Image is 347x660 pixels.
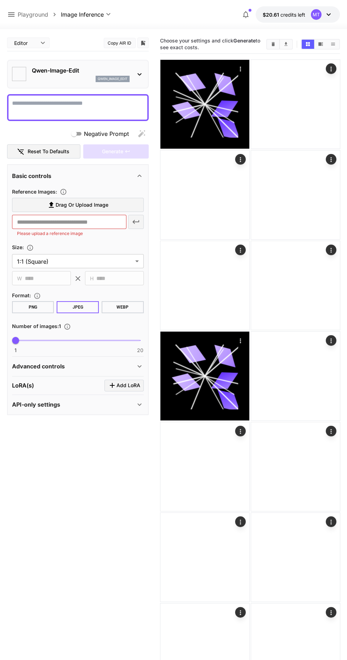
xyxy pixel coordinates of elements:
[302,40,314,49] button: Show images in grid view
[235,63,245,74] div: Actions
[104,38,136,48] button: Copy AIR ID
[24,244,36,251] button: Adjust the dimensions of the generated image by specifying its width and height in pixels, or sel...
[116,381,140,390] span: Add LoRA
[235,335,245,346] div: Actions
[12,381,34,390] p: LoRA(s)
[18,10,48,19] a: Playground
[17,257,132,266] span: 1:1 (Square)
[57,301,99,313] button: JPEG
[325,245,336,255] div: Actions
[266,39,293,50] div: Clear ImagesDownload All
[12,189,57,195] span: Reference Images :
[140,39,146,47] button: Add to library
[12,358,144,375] div: Advanced controls
[57,188,70,195] button: Upload a reference image to guide the result. This is needed for Image-to-Image or Inpainting. Su...
[327,40,339,49] button: Show images in list view
[15,347,17,354] span: 1
[14,39,36,47] span: Editor
[12,400,60,409] p: API-only settings
[325,335,336,346] div: Actions
[325,426,336,436] div: Actions
[12,323,61,329] span: Number of images : 1
[17,230,121,237] p: Please upload a reference image
[90,274,93,282] span: H
[301,39,340,50] div: Show images in grid viewShow images in video viewShow images in list view
[104,380,144,391] button: Click to add LoRA
[98,76,127,81] p: qwen_image_edit
[325,607,336,618] div: Actions
[84,130,129,138] span: Negative Prompt
[12,198,144,212] label: Drag or upload image
[12,172,51,180] p: Basic controls
[83,144,148,159] div: Please upload a reference image
[235,426,245,436] div: Actions
[235,154,245,165] div: Actions
[31,292,44,299] button: Choose the file format for the output image.
[160,38,260,50] span: Choose your settings and click to see exact costs.
[12,396,144,413] div: API-only settings
[314,40,327,49] button: Show images in video view
[61,10,104,19] span: Image Inference
[7,144,81,159] button: Reset to defaults
[325,63,336,74] div: Actions
[235,245,245,255] div: Actions
[280,12,305,18] span: credits left
[12,63,144,85] div: Qwen-Image-Editqwen_image_edit
[56,201,108,210] span: Drag or upload image
[233,38,256,44] b: Generate
[12,244,24,250] span: Size :
[17,274,22,282] span: W
[263,12,280,18] span: $20.61
[280,40,292,49] button: Download All
[18,10,61,19] nav: breadcrumb
[267,40,279,49] button: Clear Images
[12,292,31,298] span: Format :
[61,323,74,330] button: Specify how many images to generate in a single request. Each image generation will be charged se...
[325,154,336,165] div: Actions
[137,347,143,354] span: 20
[12,167,144,184] div: Basic controls
[235,607,245,618] div: Actions
[263,11,305,18] div: $20.61137
[235,516,245,527] div: Actions
[12,301,54,313] button: PNG
[32,66,130,75] p: Qwen-Image-Edit
[102,301,144,313] button: WEBP
[12,362,65,371] p: Advanced controls
[325,516,336,527] div: Actions
[256,6,340,23] button: $20.61137MT
[311,9,322,20] div: MT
